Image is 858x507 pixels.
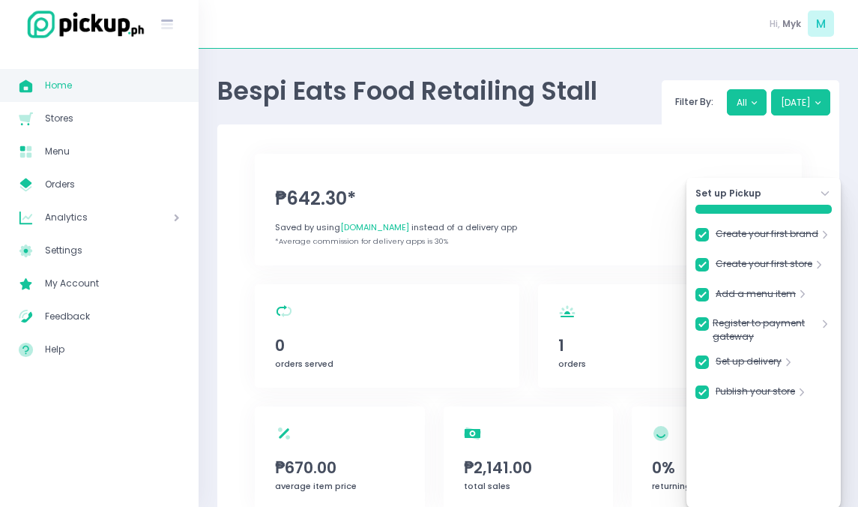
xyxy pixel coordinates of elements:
a: 0orders served [255,284,519,388]
span: Orders [45,175,180,194]
span: My Account [45,274,180,293]
span: Bespi Eats Food Retailing Stall [217,73,597,109]
a: Create your first brand [716,227,818,246]
a: Create your first store [716,257,812,276]
span: 0 [275,334,499,358]
span: returning customers [652,480,739,492]
span: ₱642.30* [275,185,782,212]
strong: Set up Pickup [695,187,761,201]
img: logo [19,8,146,40]
span: Filter By: [671,95,718,108]
span: 1 [558,334,782,358]
span: *Average commission for delivery apps is 30% [275,236,448,246]
span: Feedback [45,307,180,326]
span: Stores [45,109,180,128]
a: Publish your store [716,385,795,403]
span: Analytics [45,208,131,227]
a: Set up delivery [716,355,782,373]
span: orders [558,358,586,370]
span: ₱670.00 [275,456,405,480]
span: ₱2,141.00 [464,456,593,480]
div: Saved by using instead of a delivery app [275,221,782,234]
span: 0% [652,456,782,480]
a: Register to payment gateway [713,316,818,343]
span: orders served [275,358,333,370]
button: [DATE] [771,89,830,116]
button: All [727,89,767,116]
span: [DOMAIN_NAME] [340,221,409,233]
span: average item price [275,480,357,492]
a: 1orders [538,284,803,388]
span: M [808,10,834,37]
span: Settings [45,241,180,260]
span: total sales [464,480,510,492]
span: Help [45,340,180,359]
span: Menu [45,142,180,161]
span: Myk [782,17,801,31]
span: Home [45,76,180,95]
a: Add a menu item [716,287,796,306]
span: Hi, [770,17,780,31]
